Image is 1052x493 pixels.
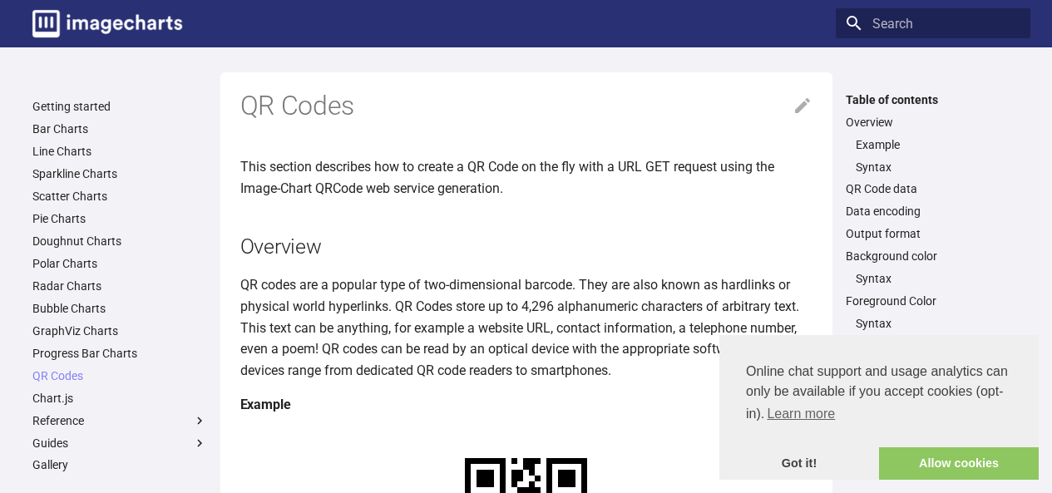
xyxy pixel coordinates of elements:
[32,279,207,293] a: Radar Charts
[836,92,1030,107] label: Table of contents
[846,316,1020,331] nav: Foreground Color
[32,368,207,383] a: QR Codes
[26,3,189,44] a: Image-Charts documentation
[846,293,1020,308] a: Foreground Color
[32,10,182,37] img: logo
[856,160,1020,175] a: Syntax
[240,156,812,199] p: This section describes how to create a QR Code on the fly with a URL GET request using the Image-...
[240,232,812,261] h2: Overview
[746,362,1012,426] span: Online chat support and usage analytics can only be available if you accept cookies (opt-in).
[846,137,1020,175] nav: Overview
[32,256,207,271] a: Polar Charts
[32,346,207,361] a: Progress Bar Charts
[846,181,1020,196] a: QR Code data
[32,99,207,114] a: Getting started
[32,323,207,338] a: GraphViz Charts
[32,144,207,159] a: Line Charts
[764,402,837,426] a: learn more about cookies
[32,457,207,472] a: Gallery
[836,92,1030,354] nav: Table of contents
[856,316,1020,331] a: Syntax
[32,189,207,204] a: Scatter Charts
[846,204,1020,219] a: Data encoding
[32,413,207,428] label: Reference
[240,274,812,381] p: QR codes are a popular type of two-dimensional barcode. They are also known as hardlinks or physi...
[240,89,812,124] h1: QR Codes
[32,301,207,316] a: Bubble Charts
[856,137,1020,152] a: Example
[836,8,1030,38] input: Search
[846,271,1020,286] nav: Background color
[719,447,879,481] a: dismiss cookie message
[240,394,812,416] h4: Example
[32,211,207,226] a: Pie Charts
[856,271,1020,286] a: Syntax
[846,226,1020,241] a: Output format
[32,234,207,249] a: Doughnut Charts
[879,447,1039,481] a: allow cookies
[32,436,207,451] label: Guides
[32,121,207,136] a: Bar Charts
[719,335,1039,480] div: cookieconsent
[32,391,207,406] a: Chart.js
[846,249,1020,264] a: Background color
[846,115,1020,130] a: Overview
[32,166,207,181] a: Sparkline Charts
